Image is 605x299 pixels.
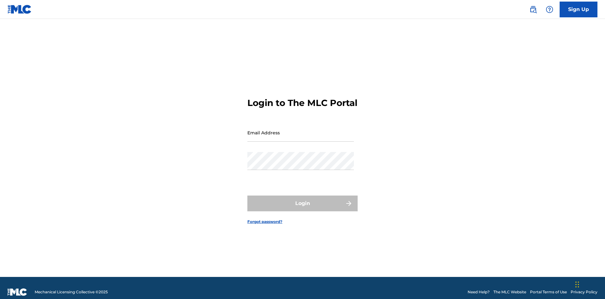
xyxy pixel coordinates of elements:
a: Public Search [527,3,539,16]
a: Need Help? [468,289,490,295]
a: The MLC Website [493,289,526,295]
div: Help [543,3,556,16]
div: Drag [575,275,579,294]
img: search [529,6,537,13]
h3: Login to The MLC Portal [247,97,357,108]
a: Privacy Policy [571,289,597,295]
iframe: Chat Widget [573,269,605,299]
img: MLC Logo [8,5,32,14]
a: Forgot password? [247,219,282,225]
img: help [546,6,553,13]
a: Sign Up [560,2,597,17]
a: Portal Terms of Use [530,289,567,295]
img: logo [8,288,27,296]
span: Mechanical Licensing Collective © 2025 [35,289,108,295]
